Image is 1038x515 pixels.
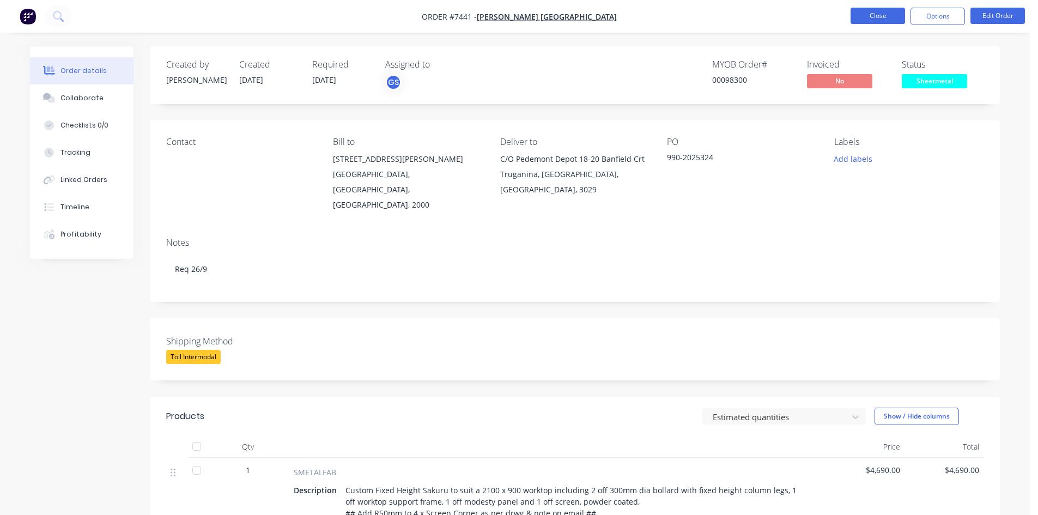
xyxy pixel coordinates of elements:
div: Truganina, [GEOGRAPHIC_DATA], [GEOGRAPHIC_DATA], 3029 [500,167,649,197]
div: Required [312,59,372,70]
div: Products [166,410,204,423]
div: Created [239,59,299,70]
button: Profitability [30,221,133,248]
span: No [807,74,872,88]
span: SMETALFAB [294,466,336,478]
div: Tracking [60,148,90,157]
span: 1 [246,464,250,476]
span: $4,690.00 [830,464,900,476]
button: Linked Orders [30,166,133,193]
div: C/O Pedemont Depot 18-20 Banfield Crt [500,152,649,167]
div: Profitability [60,229,101,239]
span: $4,690.00 [909,464,979,476]
div: Req 26/9 [166,252,984,286]
div: [STREET_ADDRESS][PERSON_NAME][GEOGRAPHIC_DATA], [GEOGRAPHIC_DATA], [GEOGRAPHIC_DATA], 2000 [333,152,482,213]
button: Sheetmetal [902,74,967,90]
span: Sheetmetal [902,74,967,88]
div: 990-2025324 [667,152,803,167]
button: GS [385,74,402,90]
div: Status [902,59,984,70]
div: Order details [60,66,107,76]
button: Show / Hide columns [875,408,959,425]
button: Checklists 0/0 [30,112,133,139]
div: Deliver to [500,137,649,147]
div: Timeline [60,202,89,212]
div: Bill to [333,137,482,147]
div: Contact [166,137,315,147]
span: Order #7441 - [422,11,477,22]
button: Tracking [30,139,133,166]
div: Total [905,436,984,458]
div: Price [825,436,905,458]
div: [STREET_ADDRESS][PERSON_NAME] [333,152,482,167]
a: [PERSON_NAME] [GEOGRAPHIC_DATA] [477,11,617,22]
div: Qty [215,436,281,458]
div: [PERSON_NAME] [166,74,226,86]
div: Notes [166,238,984,248]
span: [DATE] [239,75,263,85]
div: Linked Orders [60,175,107,185]
div: [GEOGRAPHIC_DATA], [GEOGRAPHIC_DATA], [GEOGRAPHIC_DATA], 2000 [333,167,482,213]
button: Edit Order [970,8,1025,24]
div: PO [667,137,816,147]
button: Add labels [828,152,878,166]
img: Factory [20,8,36,25]
div: Created by [166,59,226,70]
div: 00098300 [712,74,794,86]
button: Timeline [30,193,133,221]
span: [DATE] [312,75,336,85]
div: Collaborate [60,93,104,103]
div: Description [294,482,341,498]
div: Toll Intermodal [166,350,221,364]
button: Collaborate [30,84,133,112]
div: Assigned to [385,59,494,70]
button: Order details [30,57,133,84]
div: MYOB Order # [712,59,794,70]
button: Options [910,8,965,25]
div: Invoiced [807,59,889,70]
label: Shipping Method [166,335,302,348]
div: C/O Pedemont Depot 18-20 Banfield CrtTruganina, [GEOGRAPHIC_DATA], [GEOGRAPHIC_DATA], 3029 [500,152,649,197]
div: Checklists 0/0 [60,120,108,130]
div: Labels [834,137,984,147]
button: Close [851,8,905,24]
